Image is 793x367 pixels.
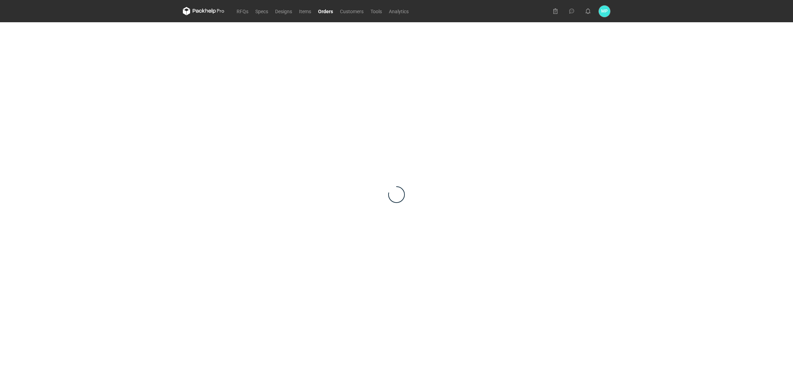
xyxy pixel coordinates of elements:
[296,7,315,15] a: Items
[367,7,385,15] a: Tools
[599,6,610,17] div: Martyna Paroń
[183,7,224,15] svg: Packhelp Pro
[272,7,296,15] a: Designs
[385,7,412,15] a: Analytics
[315,7,336,15] a: Orders
[233,7,252,15] a: RFQs
[599,6,610,17] button: MP
[336,7,367,15] a: Customers
[252,7,272,15] a: Specs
